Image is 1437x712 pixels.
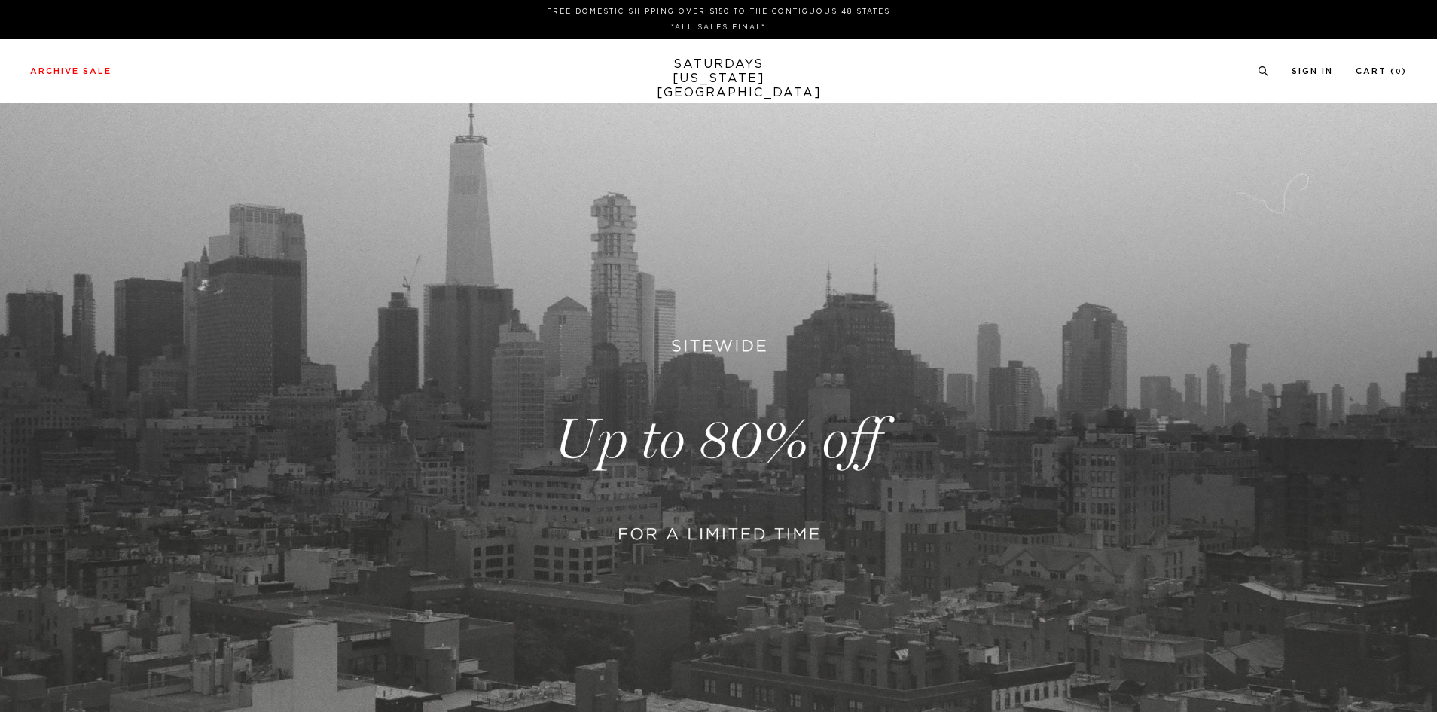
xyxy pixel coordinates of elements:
[36,22,1401,33] p: *ALL SALES FINAL*
[1292,67,1333,75] a: Sign In
[1396,69,1402,75] small: 0
[36,6,1401,17] p: FREE DOMESTIC SHIPPING OVER $150 TO THE CONTIGUOUS 48 STATES
[1356,67,1407,75] a: Cart (0)
[30,67,111,75] a: Archive Sale
[657,57,781,100] a: SATURDAYS[US_STATE][GEOGRAPHIC_DATA]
